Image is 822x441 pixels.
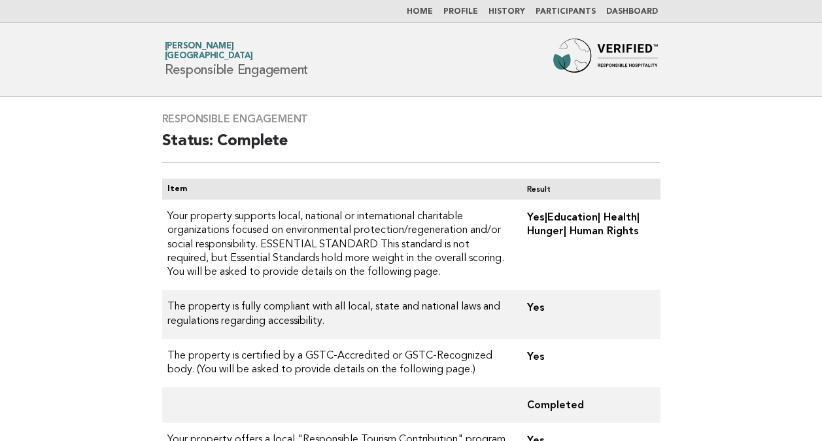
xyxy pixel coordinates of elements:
[553,39,658,80] img: Forbes Travel Guide
[407,8,433,16] a: Home
[162,290,517,339] td: The property is fully compliant with all local, state and national laws and regulations regarding...
[443,8,478,16] a: Profile
[165,52,253,61] span: [GEOGRAPHIC_DATA]
[606,8,658,16] a: Dashboard
[517,339,660,388] td: Yes
[162,179,517,200] th: Item
[536,8,596,16] a: Participants
[162,113,660,126] h3: Responsible Engagement
[517,290,660,339] td: Yes
[162,339,517,388] td: The property is certified by a GSTC-Accredited or GSTC-Recognized body. (You will be asked to pro...
[517,387,660,422] td: Completed
[165,42,253,60] a: [PERSON_NAME][GEOGRAPHIC_DATA]
[162,131,660,163] h2: Status: Complete
[488,8,525,16] a: History
[165,43,309,77] h1: Responsible Engagement
[517,200,660,290] td: Yes|Education| Health| Hunger| Human Rights
[517,179,660,200] th: Result
[162,200,517,290] td: Your property supports local, national or international charitable organizations focused on envir...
